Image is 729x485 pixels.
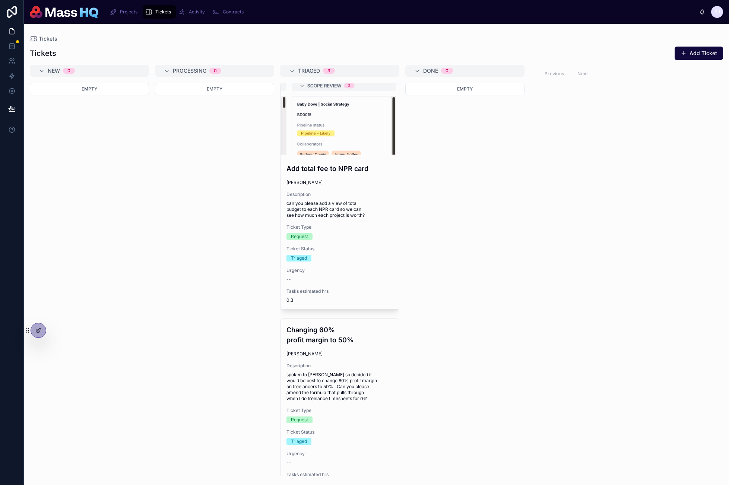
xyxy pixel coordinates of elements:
[286,372,393,402] span: spoken to [PERSON_NAME] so decided it would be best to change 60% profit margin on freelancers to...
[286,164,393,174] h4: Add total fee to NPR card
[173,67,206,75] span: Processing
[446,68,449,74] div: 0
[30,6,98,18] img: App logo
[286,297,393,303] span: 0.3
[291,438,307,445] div: Triaged
[30,48,56,58] h1: Tickets
[286,191,393,197] span: Description
[155,9,171,15] span: Tickets
[176,5,210,19] a: Activity
[286,224,393,230] span: Ticket Type
[286,325,393,345] h4: Changing 60% profit margin to 50%
[291,233,308,240] div: Request
[291,255,307,261] div: Triaged
[286,288,393,294] span: Tasks estimated hrs
[39,35,57,42] span: Tickets
[286,200,393,218] span: can you please add a view of total budget to each NPR card so we can see how much each project is...
[327,68,330,74] div: 3
[286,267,393,273] span: Urgency
[423,67,438,75] span: Done
[207,86,222,92] span: Empty
[210,5,249,19] a: Contracts
[104,4,699,20] div: scrollable content
[189,9,205,15] span: Activity
[48,67,60,75] span: New
[223,9,244,15] span: Contracts
[214,68,217,74] div: 0
[286,363,393,369] span: Description
[107,5,143,19] a: Projects
[286,429,393,435] span: Ticket Status
[298,67,320,75] span: Triaged
[143,5,176,19] a: Tickets
[280,83,399,155] div: Screenshot-2025-10-07-at-13.51.25.png
[286,180,323,186] span: [PERSON_NAME]
[286,408,393,413] span: Ticket Type
[286,276,291,282] span: --
[67,68,70,74] div: 0
[280,83,399,310] a: Add total fee to NPR card[PERSON_NAME]Descriptioncan you please add a view of total budget to eac...
[286,460,291,466] span: --
[286,351,323,357] span: [PERSON_NAME]
[120,9,137,15] span: Projects
[286,451,393,457] span: Urgency
[714,9,720,15] span: SJ
[82,86,97,92] span: Empty
[291,416,308,423] div: Request
[30,35,57,42] a: Tickets
[675,47,723,60] button: Add Ticket
[286,472,393,478] span: Tasks estimated hrs
[457,86,473,92] span: Empty
[286,246,393,252] span: Ticket Status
